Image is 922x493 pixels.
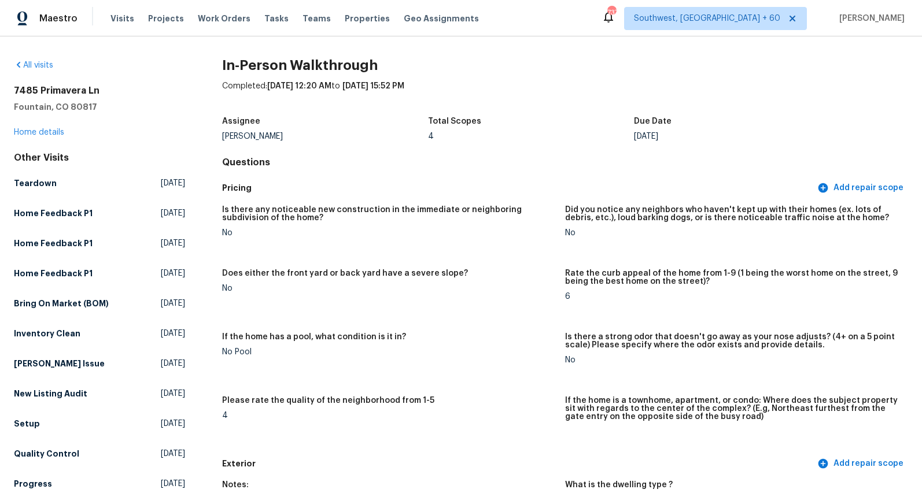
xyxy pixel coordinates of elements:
span: Teams [303,13,331,24]
span: [DATE] [161,177,185,189]
span: [DATE] [161,448,185,459]
div: Other Visits [14,152,185,164]
a: Teardown[DATE] [14,173,185,194]
h5: Fountain, CO 80817 [14,101,185,113]
button: Add repair scope [815,453,908,475]
h5: Inventory Clean [14,328,80,339]
h5: If the home is a townhome, apartment, or condo: Where does the subject property sit with regards ... [565,396,899,421]
h5: Assignee [222,117,260,125]
h5: Did you notice any neighbors who haven't kept up with their homes (ex. lots of debris, etc.), lou... [565,206,899,222]
h5: Rate the curb appeal of the home from 1-9 (1 being the worst home on the street, 9 being the best... [565,269,899,286]
div: No [222,284,556,292]
h5: Teardown [14,177,57,189]
a: Home Feedback P1[DATE] [14,203,185,224]
a: Home Feedback P1[DATE] [14,233,185,254]
h5: Quality Control [14,448,79,459]
span: Tasks [264,14,289,23]
a: Setup[DATE] [14,413,185,434]
span: Maestro [39,13,78,24]
div: 4 [428,132,634,140]
span: Add repair scope [820,457,903,471]
span: Visits [110,13,134,24]
span: Geo Assignments [404,13,479,24]
span: [DATE] [161,418,185,429]
span: [DATE] [161,298,185,309]
div: 6 [565,292,899,301]
span: [DATE] [161,328,185,339]
span: Properties [345,13,390,24]
h5: Please rate the quality of the neighborhood from 1-5 [222,396,434,405]
h5: Due Date [634,117,672,125]
button: Add repair scope [815,177,908,199]
a: [PERSON_NAME] Issue[DATE] [14,353,185,374]
div: [PERSON_NAME] [222,132,428,140]
h4: Questions [222,157,908,168]
div: No [222,229,556,237]
h5: What is the dwelling type ? [565,481,673,489]
h5: If the home has a pool, what condition is it in? [222,333,406,341]
span: [DATE] [161,478,185,490]
h5: Home Feedback P1 [14,268,93,279]
span: Add repair scope [820,181,903,195]
a: Bring On Market (BOM)[DATE] [14,293,185,314]
h5: Is there any noticeable new construction in the immediate or neighboring subdivision of the home? [222,206,556,222]
div: [DATE] [634,132,840,140]
span: [DATE] [161,358,185,369]
span: [DATE] 15:52 PM [342,82,404,90]
h5: Home Feedback P1 [14,207,93,219]
a: Quality Control[DATE] [14,443,185,464]
div: 4 [222,412,556,420]
h5: Progress [14,478,52,490]
h5: Home Feedback P1 [14,238,93,249]
span: [DATE] 12:20 AM [267,82,331,90]
a: Home details [14,128,64,136]
h5: Notes: [222,481,249,489]
span: [DATE] [161,207,185,219]
a: Inventory Clean[DATE] [14,323,185,344]
span: [DATE] [161,238,185,249]
a: New Listing Audit[DATE] [14,383,185,404]
h5: Does either the front yard or back yard have a severe slope? [222,269,468,277]
span: [DATE] [161,268,185,279]
h5: Bring On Market (BOM) [14,298,109,309]
h2: 7485 Primavera Ln [14,85,185,97]
h5: [PERSON_NAME] Issue [14,358,105,369]
h5: Is there a strong odor that doesn't go away as your nose adjusts? (4+ on a 5 point scale) Please ... [565,333,899,349]
div: Completed: to [222,80,908,110]
span: Southwest, [GEOGRAPHIC_DATA] + 60 [634,13,780,24]
div: No Pool [222,348,556,356]
a: Home Feedback P1[DATE] [14,263,185,284]
span: Work Orders [198,13,250,24]
h2: In-Person Walkthrough [222,60,908,71]
h5: New Listing Audit [14,388,87,399]
div: 737 [607,7,615,18]
div: No [565,356,899,364]
h5: Pricing [222,182,815,194]
span: [DATE] [161,388,185,399]
h5: Exterior [222,458,815,470]
a: All visits [14,61,53,69]
div: No [565,229,899,237]
h5: Setup [14,418,40,429]
span: Projects [148,13,184,24]
h5: Total Scopes [428,117,481,125]
span: [PERSON_NAME] [835,13,905,24]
